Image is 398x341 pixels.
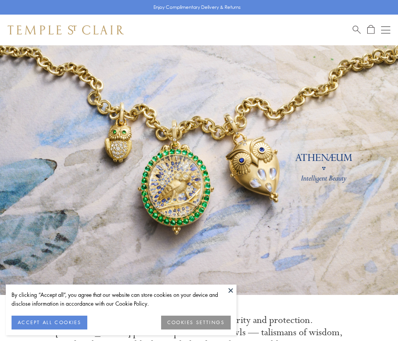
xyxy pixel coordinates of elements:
[381,25,390,35] button: Open navigation
[12,316,87,329] button: ACCEPT ALL COOKIES
[161,316,231,329] button: COOKIES SETTINGS
[8,25,124,35] img: Temple St. Clair
[353,25,361,35] a: Search
[367,25,375,35] a: Open Shopping Bag
[12,290,231,308] div: By clicking “Accept all”, you agree that our website can store cookies on your device and disclos...
[153,3,241,11] p: Enjoy Complimentary Delivery & Returns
